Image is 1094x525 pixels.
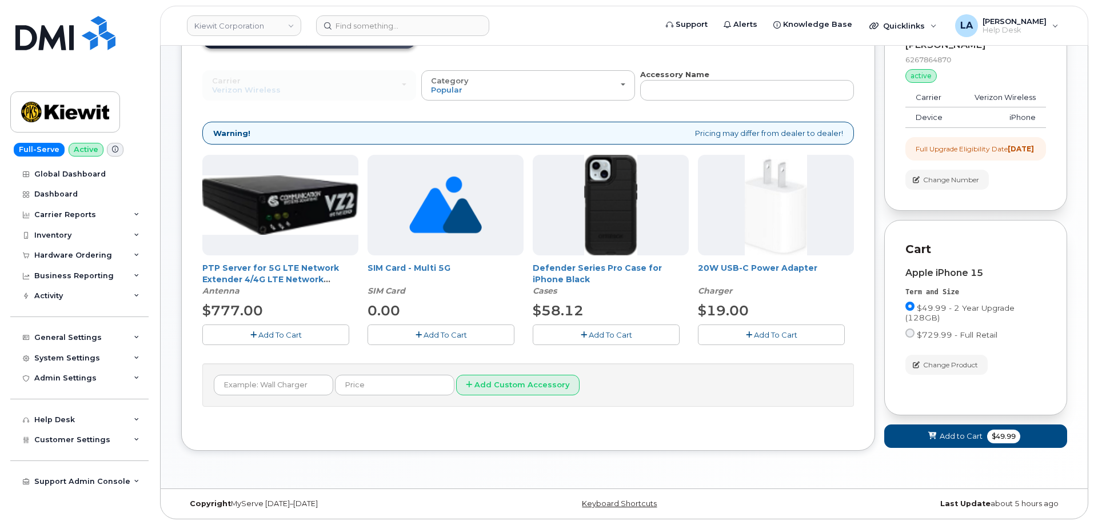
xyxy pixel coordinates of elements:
button: Add To Cart [533,324,680,344]
span: Change Number [923,175,979,185]
input: Find something... [316,15,489,36]
img: defenderiphone14.png [584,155,638,255]
div: Quicklinks [861,14,945,37]
p: Cart [905,241,1046,258]
button: Add To Cart [202,324,349,344]
button: Add To Cart [368,324,514,344]
span: Add To Cart [424,330,467,339]
input: $49.99 - 2 Year Upgrade (128GB) [905,302,915,311]
td: iPhone [957,107,1046,128]
div: Full Upgrade Eligibility Date [916,144,1034,154]
input: Price [335,375,454,395]
button: Add to Cart $49.99 [884,424,1067,448]
span: 0.00 [368,302,400,319]
img: apple20w.jpg [745,155,807,255]
input: $729.99 - Full Retail [905,328,915,338]
strong: Last Update [940,499,991,508]
div: 20W USB-C Power Adapter [698,262,854,296]
button: Category Popular [421,70,635,100]
div: about 5 hours ago [772,499,1067,508]
span: Add to Cart [940,431,983,442]
em: SIM Card [368,286,405,296]
td: Verizon Wireless [957,87,1046,108]
span: Add To Cart [754,330,797,339]
span: Add To Cart [589,330,632,339]
strong: [DATE] [1008,145,1034,153]
button: Change Product [905,355,988,375]
span: $49.99 [987,430,1020,443]
input: Example: Wall Charger [214,375,333,395]
a: 20W USB-C Power Adapter [698,263,817,273]
span: Support [676,19,708,30]
div: active [905,69,937,83]
div: Defender Series Pro Case for iPhone Black [533,262,689,296]
span: Help Desk [983,26,1047,35]
span: Popular [431,85,462,94]
button: Add To Cart [698,324,845,344]
span: Category [431,76,469,85]
strong: Copyright [190,499,231,508]
div: SIM Card - Multi 5G [368,262,524,296]
div: Lanette Aparicio [947,14,1067,37]
span: $58.12 [533,302,584,319]
em: Antenna [202,286,239,296]
div: Apple iPhone 15 [905,268,1046,278]
a: SIM Card - Multi 5G [368,263,450,273]
em: Charger [698,286,732,296]
div: 6267864870 [905,55,1046,65]
a: Alerts [716,13,765,36]
a: Defender Series Pro Case for iPhone Black [533,263,662,284]
a: Kiewit Corporation [187,15,301,36]
span: [PERSON_NAME] [983,17,1047,26]
img: Casa_Sysem.png [202,175,358,235]
div: MyServe [DATE]–[DATE] [181,499,477,508]
span: LA [960,19,973,33]
td: Device [905,107,957,128]
div: PTP Server for 5G LTE Network Extender 4/4G LTE Network Extender 3 [202,262,358,296]
span: $729.99 - Full Retail [917,330,997,339]
span: Add To Cart [258,330,302,339]
td: Carrier [905,87,957,108]
span: Change Product [923,360,978,370]
iframe: Messenger Launcher [1044,475,1085,516]
div: Pricing may differ from dealer to dealer! [202,122,854,145]
img: no_image_found-2caef05468ed5679b831cfe6fc140e25e0c280774317ffc20a367ab7fd17291e.png [409,155,482,255]
button: Add Custom Accessory [456,375,580,396]
a: Support [658,13,716,36]
span: $19.00 [698,302,749,319]
span: $49.99 - 2 Year Upgrade (128GB) [905,303,1015,322]
span: Alerts [733,19,757,30]
span: $777.00 [202,302,263,319]
span: Knowledge Base [783,19,852,30]
a: Keyboard Shortcuts [582,499,657,508]
strong: Warning! [213,128,250,139]
a: Knowledge Base [765,13,860,36]
div: Term and Size [905,287,1046,297]
a: PTP Server for 5G LTE Network Extender 4/4G LTE Network Extender 3 [202,263,339,296]
button: Change Number [905,170,989,190]
em: Cases [533,286,557,296]
span: Quicklinks [883,21,925,30]
strong: Accessory Name [640,70,709,79]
